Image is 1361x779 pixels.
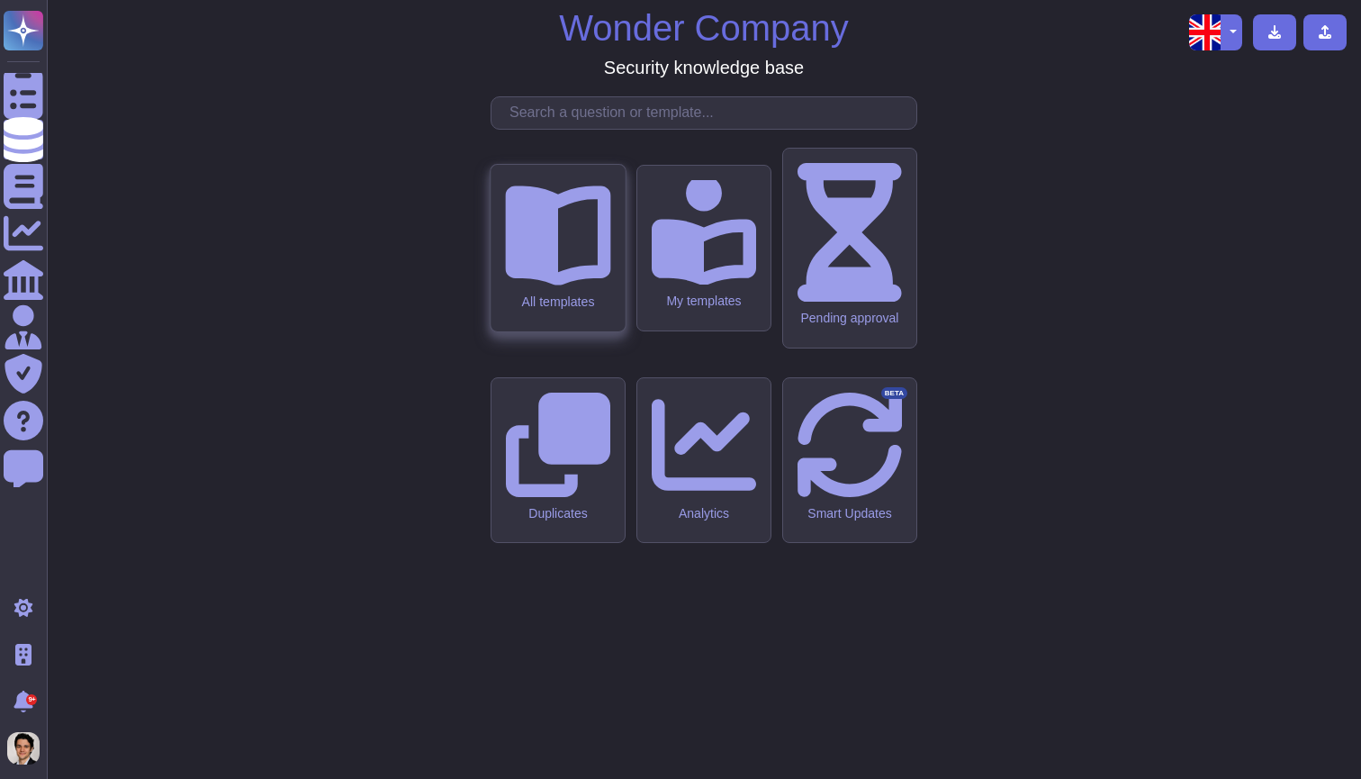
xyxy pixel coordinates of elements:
[506,506,610,521] div: Duplicates
[652,294,756,309] div: My templates
[604,57,804,78] h3: Security knowledge base
[881,387,907,400] div: BETA
[4,729,52,768] button: user
[798,506,902,521] div: Smart Updates
[7,732,40,765] img: user
[500,97,916,129] input: Search a question or template...
[1189,14,1225,50] img: en
[26,694,37,705] div: 9+
[798,311,902,326] div: Pending approval
[559,6,849,50] h1: Wonder Company
[505,294,610,310] div: All templates
[652,506,756,521] div: Analytics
